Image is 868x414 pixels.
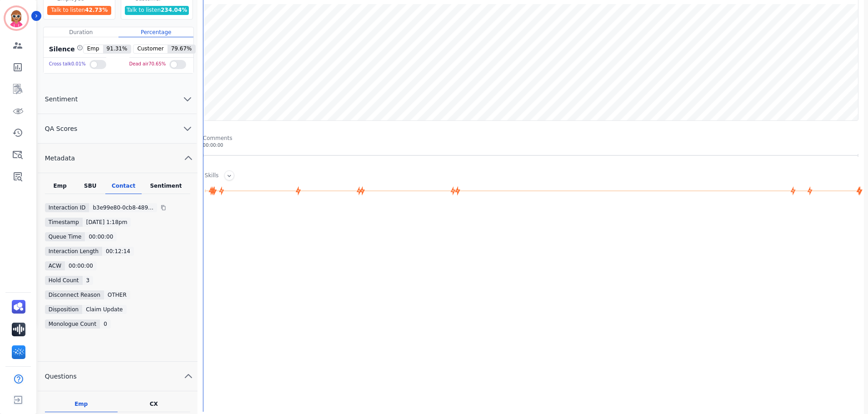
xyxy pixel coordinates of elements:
[38,95,85,104] span: Sentiment
[38,362,197,391] button: Questions chevron up
[142,182,190,194] div: Sentiment
[133,45,167,53] span: Customer
[45,203,89,212] div: Interaction ID
[83,218,131,227] div: [DATE] 1:18pm
[168,45,196,53] span: 79.67 %
[183,371,194,382] svg: chevron up
[65,261,97,270] div: 00:00:00
[103,45,131,53] span: 91.31 %
[45,218,83,227] div: Timestamp
[5,7,27,29] img: Bordered avatar
[105,182,142,194] div: Contact
[85,232,117,241] div: 00:00:00
[45,276,83,285] div: Hold Count
[82,305,126,314] div: Claim Update
[47,45,83,54] div: Silence
[38,154,82,163] span: Metadata
[84,45,103,53] span: Emp
[118,27,193,37] div: Percentage
[150,400,158,408] div: CX
[203,142,858,149] div: 00:00:00
[38,372,84,381] span: Questions
[182,94,193,105] svg: chevron down
[125,6,189,15] div: Talk to listen
[104,290,130,299] div: OTHER
[45,261,65,270] div: ACW
[38,144,197,173] button: Metadata chevron up
[85,7,108,13] span: 42.73 %
[203,135,858,142] div: Comments
[102,247,134,256] div: 00:12:14
[74,400,88,408] div: Emp
[47,6,112,15] div: Talk to listen
[100,319,111,329] div: 0
[45,182,75,194] div: Emp
[45,290,104,299] div: Disconnect Reason
[83,276,94,285] div: 3
[44,27,118,37] div: Duration
[45,319,100,329] div: Monologue Count
[45,305,82,314] div: Disposition
[49,58,86,71] div: Cross talk 0.01 %
[38,85,197,114] button: Sentiment chevron down
[89,203,157,212] div: b3e99e80-0cb8-4894-9ed0-7bf7b371e11e
[45,232,85,241] div: Queue Time
[45,247,102,256] div: Interaction Length
[129,58,166,71] div: Dead air 70.65 %
[182,123,193,134] svg: chevron down
[183,153,194,164] svg: chevron up
[205,172,219,180] div: Skills
[38,124,85,133] span: QA Scores
[75,182,105,194] div: SBU
[161,7,187,13] span: 234.04 %
[38,114,197,144] button: QA Scores chevron down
